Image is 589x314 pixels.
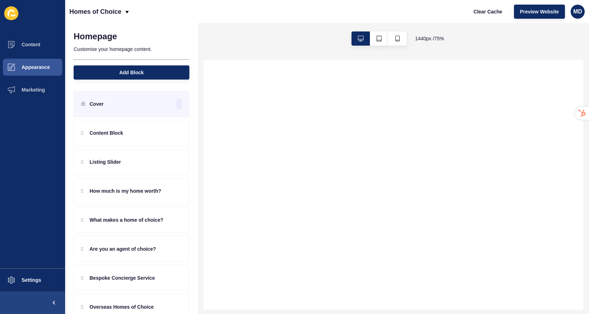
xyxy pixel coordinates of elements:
p: What makes a home of choice? [90,216,164,223]
span: Preview Website [520,8,559,15]
p: Are you an agent of choice? [90,245,156,252]
p: Overseas Homes of Choice [90,303,154,310]
button: Add Block [74,65,189,80]
span: MD [573,8,582,15]
p: Listing Slider [90,158,121,165]
p: Homes of Choice [69,3,121,21]
button: Clear Cache [468,5,508,19]
h1: Homepage [74,31,117,41]
p: How much is my home worth? [90,187,161,194]
span: Clear Cache [474,8,502,15]
span: 1440 px / 75 % [415,35,444,42]
p: Customise your homepage content. [74,41,189,57]
p: Bespoke Concierge Service [90,274,155,281]
button: Preview Website [514,5,565,19]
p: Content Block [90,129,123,136]
p: Cover [90,100,104,107]
span: Add Block [119,69,144,76]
